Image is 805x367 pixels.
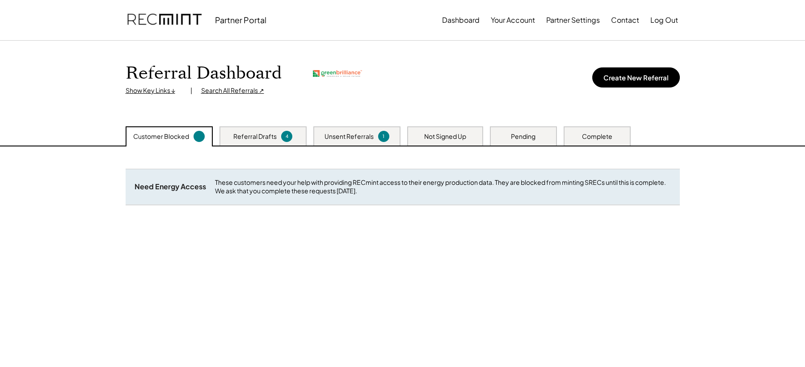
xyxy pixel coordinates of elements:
[582,132,612,141] div: Complete
[135,182,206,192] div: Need Energy Access
[233,132,277,141] div: Referral Drafts
[611,11,639,29] button: Contact
[126,63,282,84] h1: Referral Dashboard
[491,11,535,29] button: Your Account
[511,132,535,141] div: Pending
[190,86,192,95] div: |
[282,133,291,140] div: 4
[126,86,181,95] div: Show Key Links ↓
[650,11,678,29] button: Log Out
[133,132,189,141] div: Customer Blocked
[546,11,600,29] button: Partner Settings
[201,86,264,95] div: Search All Referrals ↗
[592,67,680,88] button: Create New Referral
[424,132,466,141] div: Not Signed Up
[215,15,266,25] div: Partner Portal
[313,70,362,77] img: greenbrilliance.png
[442,11,480,29] button: Dashboard
[215,178,671,196] div: These customers need your help with providing RECmint access to their energy production data. The...
[379,133,388,140] div: 1
[325,132,374,141] div: Unsent Referrals
[127,5,202,35] img: recmint-logotype%403x.png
